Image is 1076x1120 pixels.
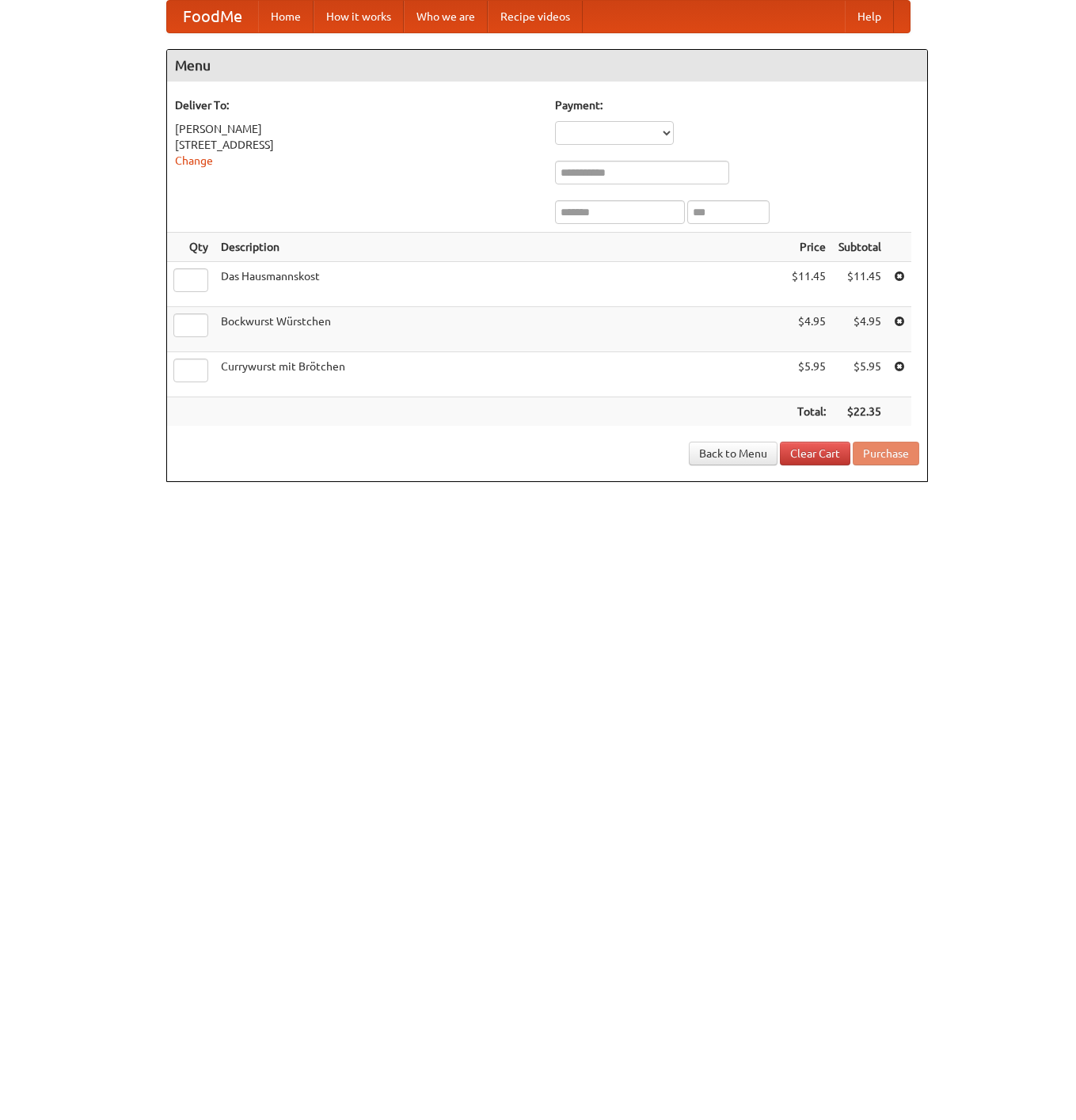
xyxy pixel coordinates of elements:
[215,352,785,397] td: Currywurst mit Brötchen
[167,233,215,262] th: Qty
[785,352,832,397] td: $5.95
[555,97,919,113] h5: Payment:
[175,121,539,137] div: [PERSON_NAME]
[845,1,894,32] a: Help
[785,307,832,352] td: $4.95
[832,397,888,427] th: $22.35
[175,97,539,113] h5: Deliver To:
[785,233,832,262] th: Price
[258,1,314,32] a: Home
[832,233,888,262] th: Subtotal
[689,442,778,465] a: Back to Menu
[215,307,785,352] td: Bockwurst Würstchen
[314,1,404,32] a: How it works
[780,442,850,465] a: Clear Cart
[175,154,213,167] a: Change
[167,1,258,32] a: FoodMe
[832,352,888,397] td: $5.95
[488,1,583,32] a: Recipe videos
[853,442,919,465] button: Purchase
[404,1,488,32] a: Who we are
[785,262,832,307] td: $11.45
[215,233,785,262] th: Description
[175,137,539,153] div: [STREET_ADDRESS]
[832,262,888,307] td: $11.45
[785,397,832,427] th: Total:
[167,50,927,82] h4: Menu
[832,307,888,352] td: $4.95
[215,262,785,307] td: Das Hausmannskost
